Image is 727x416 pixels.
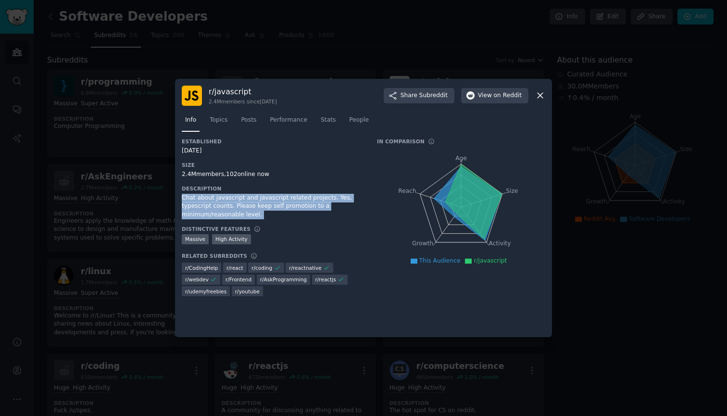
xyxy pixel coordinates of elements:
[238,113,260,132] a: Posts
[506,187,518,194] tspan: Size
[419,91,448,100] span: Subreddit
[260,276,307,283] span: r/ AskProgramming
[182,170,363,179] div: 2.4M members, 102 online now
[212,234,251,244] div: High Activity
[419,257,461,264] span: This Audience
[384,88,454,103] button: ShareSubreddit
[346,113,372,132] a: People
[206,113,231,132] a: Topics
[182,147,363,155] div: [DATE]
[241,116,256,125] span: Posts
[478,91,522,100] span: View
[209,98,277,105] div: 2.4M members since [DATE]
[210,116,227,125] span: Topics
[235,288,260,295] span: r/ youtube
[474,257,507,264] span: r/javascript
[182,194,363,219] div: Chat about javascript and javascript related projects. Yes, typescript counts. Please keep self p...
[182,252,247,259] h3: Related Subreddits
[182,162,363,168] h3: Size
[315,276,336,283] span: r/ reactjs
[182,226,251,232] h3: Distinctive Features
[489,240,511,247] tspan: Activity
[185,116,196,125] span: Info
[209,87,277,97] h3: r/ javascript
[321,116,336,125] span: Stats
[266,113,311,132] a: Performance
[494,91,522,100] span: on Reddit
[377,138,425,145] h3: In Comparison
[226,276,251,283] span: r/ Frontend
[226,265,243,271] span: r/ react
[270,116,307,125] span: Performance
[412,240,433,247] tspan: Growth
[455,155,467,162] tspan: Age
[185,265,218,271] span: r/ CodingHelp
[182,113,200,132] a: Info
[289,265,322,271] span: r/ reactnative
[185,276,209,283] span: r/ webdev
[401,91,448,100] span: Share
[182,185,363,192] h3: Description
[185,288,226,295] span: r/ udemyfreebies
[182,138,363,145] h3: Established
[349,116,369,125] span: People
[317,113,339,132] a: Stats
[251,265,272,271] span: r/ coding
[398,187,416,194] tspan: Reach
[461,88,528,103] button: Viewon Reddit
[182,86,202,106] img: javascript
[182,234,209,244] div: Massive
